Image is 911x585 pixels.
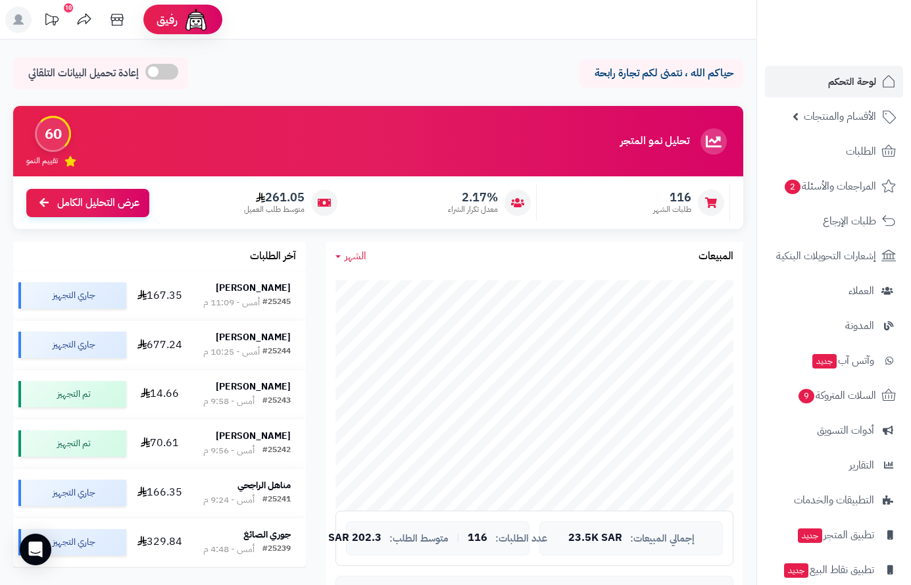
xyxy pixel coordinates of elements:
[262,444,291,457] div: #25242
[216,429,291,443] strong: [PERSON_NAME]
[203,395,255,408] div: أمس - 9:58 م
[132,469,188,517] td: 166.35
[345,248,366,264] span: الشهر
[250,251,296,263] h3: آخر الطلبات
[765,275,903,307] a: العملاء
[157,12,178,28] span: رفيق
[243,528,291,542] strong: جوري الصائغ
[794,491,874,509] span: التطبيقات والخدمات
[653,190,691,205] span: 116
[849,456,874,474] span: التقارير
[262,296,291,309] div: #25245
[448,190,498,205] span: 2.17%
[817,421,874,440] span: أدوات التسويق
[765,519,903,551] a: تطبيق المتجرجديد
[328,532,382,544] span: 202.3 SAR
[456,533,460,543] span: |
[589,66,733,81] p: حياكم الله ، نتمنى لكم تجارة رابحة
[237,478,291,492] strong: مناهل الراجحي
[845,317,874,335] span: المدونة
[784,179,801,195] span: 2
[812,354,837,369] span: جديد
[216,380,291,394] strong: [PERSON_NAME]
[216,281,291,295] strong: [PERSON_NAME]
[797,386,876,405] span: السلات المتروكة
[18,282,126,309] div: جاري التجهيز
[262,345,291,359] div: #25244
[828,72,876,91] span: لوحة التحكم
[20,534,51,565] div: Open Intercom Messenger
[783,177,876,195] span: المراجعات والأسئلة
[132,320,188,369] td: 677.24
[26,189,149,217] a: عرض التحليل الكامل
[18,332,126,358] div: جاري التجهيز
[132,419,188,468] td: 70.61
[203,444,255,457] div: أمس - 9:56 م
[262,543,291,556] div: #25239
[18,430,126,457] div: تم التجهيز
[765,136,903,167] a: الطلبات
[765,66,903,97] a: لوحة التحكم
[203,494,255,507] div: أمس - 9:24 م
[765,310,903,342] a: المدونة
[620,136,689,147] h3: تحليل نمو المتجر
[783,561,874,579] span: تطبيق نقاط البيع
[798,528,822,543] span: جديد
[18,381,126,407] div: تم التجهيز
[846,142,876,161] span: الطلبات
[389,533,449,544] span: متوسط الطلب:
[823,212,876,230] span: طلبات الإرجاع
[262,395,291,408] div: #25243
[765,380,903,411] a: السلات المتروكة9
[765,170,903,202] a: المراجعات والأسئلة2
[776,247,876,265] span: إشعارات التحويلات البنكية
[699,251,733,263] h3: المبيعات
[203,296,260,309] div: أمس - 11:09 م
[568,532,622,544] span: 23.5K SAR
[811,351,874,370] span: وآتس آب
[448,204,498,215] span: معدل تكرار الشراء
[26,155,58,166] span: تقييم النمو
[18,529,126,555] div: جاري التجهيز
[35,7,68,36] a: تحديثات المنصة
[132,518,188,567] td: 329.84
[804,107,876,126] span: الأقسام والمنتجات
[64,3,73,13] div: 10
[653,204,691,215] span: طلبات الشهر
[765,240,903,272] a: إشعارات التحويلات البنكية
[203,543,255,556] div: أمس - 4:48 م
[216,330,291,344] strong: [PERSON_NAME]
[244,204,305,215] span: متوسط طلب العميل
[28,66,139,81] span: إعادة تحميل البيانات التلقائي
[765,345,903,376] a: وآتس آبجديد
[798,388,815,404] span: 9
[468,532,487,544] span: 116
[822,19,899,47] img: logo-2.png
[57,195,139,211] span: عرض التحليل الكامل
[244,190,305,205] span: 261.05
[784,563,808,578] span: جديد
[765,449,903,481] a: التقارير
[495,533,547,544] span: عدد الطلبات:
[203,345,260,359] div: أمس - 10:25 م
[797,526,874,544] span: تطبيق المتجر
[262,494,291,507] div: #25241
[183,7,209,33] img: ai-face.png
[849,282,874,300] span: العملاء
[132,370,188,419] td: 14.66
[132,271,188,320] td: 167.35
[765,484,903,516] a: التطبيقات والخدمات
[18,480,126,506] div: جاري التجهيز
[765,415,903,446] a: أدوات التسويق
[335,249,366,264] a: الشهر
[630,533,695,544] span: إجمالي المبيعات:
[765,205,903,237] a: طلبات الإرجاع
